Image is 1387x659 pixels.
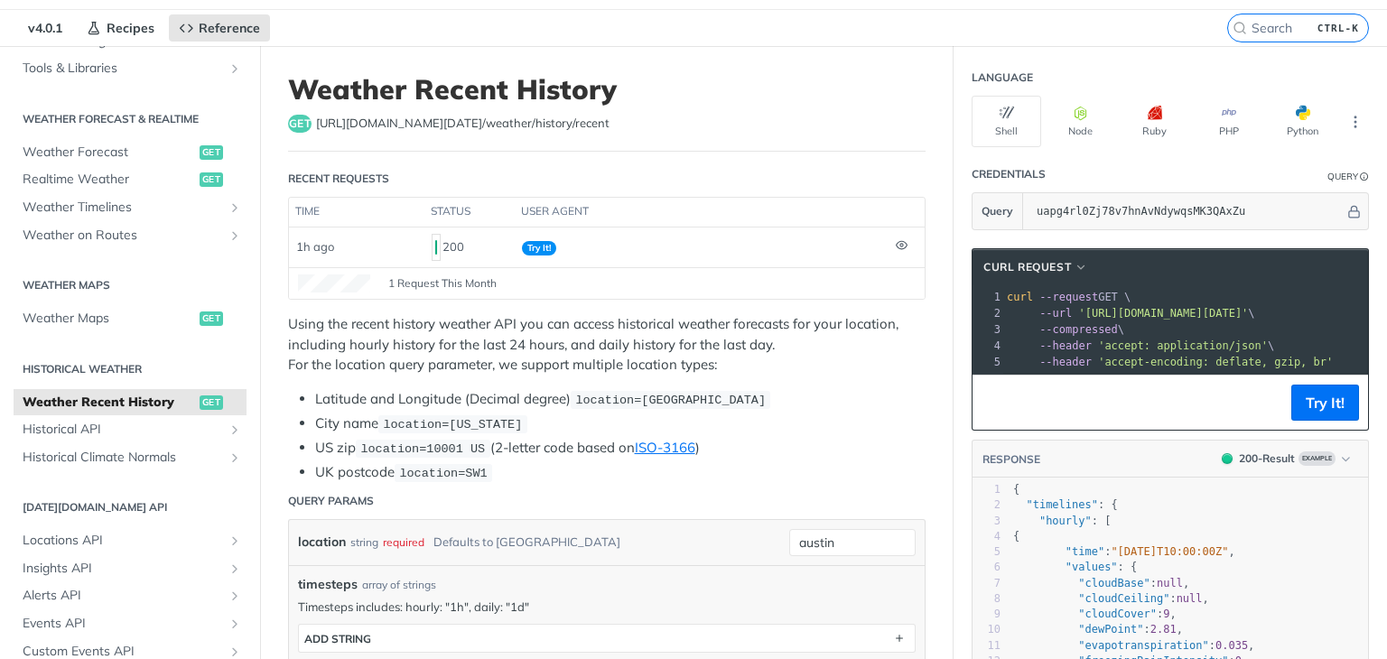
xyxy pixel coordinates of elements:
span: "cloudBase" [1078,577,1150,589]
span: : , [1013,577,1189,589]
i: Information [1360,172,1369,181]
a: Weather Recent Historyget [14,389,247,416]
div: 5 [973,544,1001,560]
button: Ruby [1120,96,1189,147]
span: get [200,395,223,410]
span: Weather Maps [23,310,195,328]
span: --header [1039,339,1092,352]
button: PHP [1194,96,1263,147]
span: 2.81 [1150,623,1177,636]
th: status [424,198,515,227]
span: location=[US_STATE] [383,418,522,432]
svg: Search [1233,21,1247,35]
button: More Languages [1342,108,1369,135]
div: Defaults to [GEOGRAPHIC_DATA] [433,529,620,555]
div: required [383,529,424,555]
span: "time" [1066,545,1104,558]
span: location=[GEOGRAPHIC_DATA] [575,394,766,407]
span: 9 [1163,608,1169,620]
a: Weather TimelinesShow subpages for Weather Timelines [14,194,247,221]
span: { [1013,483,1019,496]
div: 2 [973,305,1003,321]
div: 4 [973,529,1001,544]
button: Show subpages for Tools & Libraries [228,61,242,76]
span: \ [1007,307,1255,320]
svg: More ellipsis [1347,114,1364,130]
span: timesteps [298,575,358,594]
button: ADD string [299,625,915,652]
button: Show subpages for Historical API [228,422,242,437]
span: : { [1013,561,1137,573]
button: Show subpages for Weather on Routes [228,228,242,243]
span: Weather Timelines [23,199,223,217]
span: { [1013,530,1019,543]
span: --compressed [1039,323,1118,336]
span: 'accept: application/json' [1098,339,1268,352]
div: Credentials [972,166,1046,182]
span: : , [1013,608,1177,620]
span: get [288,115,312,133]
div: 200 [432,232,507,263]
div: ADD string [304,632,371,645]
div: 2 [973,497,1001,513]
span: get [200,145,223,160]
div: 5 [973,354,1003,370]
a: Historical APIShow subpages for Historical API [14,416,247,443]
h2: [DATE][DOMAIN_NAME] API [14,499,247,515]
span: https://api.tomorrow.io/v4/weather/history/recent [316,115,610,133]
input: apikey [1028,193,1345,229]
a: Weather on RoutesShow subpages for Weather on Routes [14,222,247,249]
span: : { [1013,498,1118,511]
span: cURL Request [983,259,1071,275]
div: array of strings [362,577,436,593]
a: ISO-3166 [635,439,695,456]
span: \ [1007,339,1274,352]
span: Tools & Libraries [23,60,223,78]
div: 6 [973,560,1001,575]
span: 0.035 [1215,639,1248,652]
a: Weather Mapsget [14,305,247,332]
button: Node [1046,96,1115,147]
label: location [298,529,346,555]
span: 200 [435,240,437,255]
h1: Weather Recent History [288,73,926,106]
div: string [350,529,378,555]
a: Insights APIShow subpages for Insights API [14,555,247,582]
span: Weather Recent History [23,394,195,412]
button: RESPONSE [982,450,1041,469]
div: Query Params [288,493,374,509]
span: "[DATE]T10:00:00Z" [1111,545,1228,558]
div: 1 [973,482,1001,497]
li: City name [315,413,926,434]
span: 'accept-encoding: deflate, gzip, br' [1098,356,1333,368]
h2: Weather Maps [14,277,247,293]
a: Historical Climate NormalsShow subpages for Historical Climate Normals [14,444,247,471]
div: 7 [973,576,1001,591]
div: 1 [973,289,1003,305]
div: Recent Requests [288,171,389,187]
span: '[URL][DOMAIN_NAME][DATE]' [1078,307,1248,320]
span: --url [1039,307,1072,320]
a: Reference [169,14,270,42]
span: Insights API [23,560,223,578]
span: Query [982,203,1013,219]
div: 3 [973,514,1001,529]
a: Tools & LibrariesShow subpages for Tools & Libraries [14,55,247,82]
span: null [1157,577,1183,589]
span: Recipes [107,20,154,36]
span: : , [1013,623,1183,636]
span: Realtime Weather [23,171,195,189]
div: Language [972,70,1033,86]
span: get [200,311,223,326]
span: Events API [23,615,223,633]
button: cURL Request [977,258,1094,276]
p: Timesteps includes: hourly: "1h", daily: "1d" [298,599,916,615]
span: Example [1299,451,1336,466]
li: UK postcode [315,462,926,483]
div: 10 [973,622,1001,637]
span: "cloudCover" [1078,608,1157,620]
button: Python [1268,96,1337,147]
li: US zip (2-letter code based on ) [315,438,926,459]
h2: Historical Weather [14,361,247,377]
span: "values" [1066,561,1118,573]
